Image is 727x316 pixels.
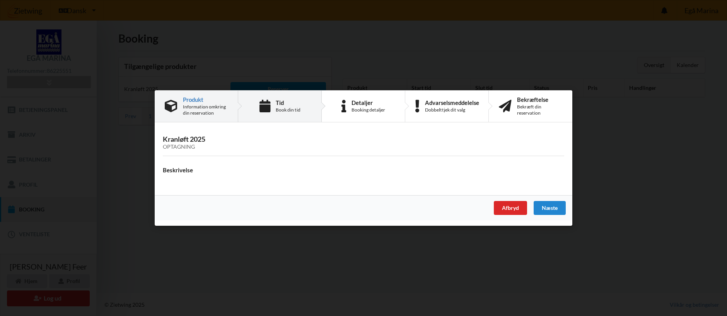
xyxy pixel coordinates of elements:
[517,104,562,116] div: Bekræft din reservation
[276,100,300,106] div: Tid
[425,107,479,113] div: Dobbelttjek dit valg
[534,201,566,215] div: Næste
[163,135,564,150] h3: Kranløft 2025
[517,96,562,103] div: Bekræftelse
[352,100,385,106] div: Detaljer
[163,167,564,174] h4: Beskrivelse
[425,100,479,106] div: Advarselsmeddelelse
[352,107,385,113] div: Booking detaljer
[494,201,527,215] div: Afbryd
[163,144,564,150] div: Optagning
[276,107,300,113] div: Book din tid
[183,96,228,103] div: Produkt
[183,104,228,116] div: Information omkring din reservation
